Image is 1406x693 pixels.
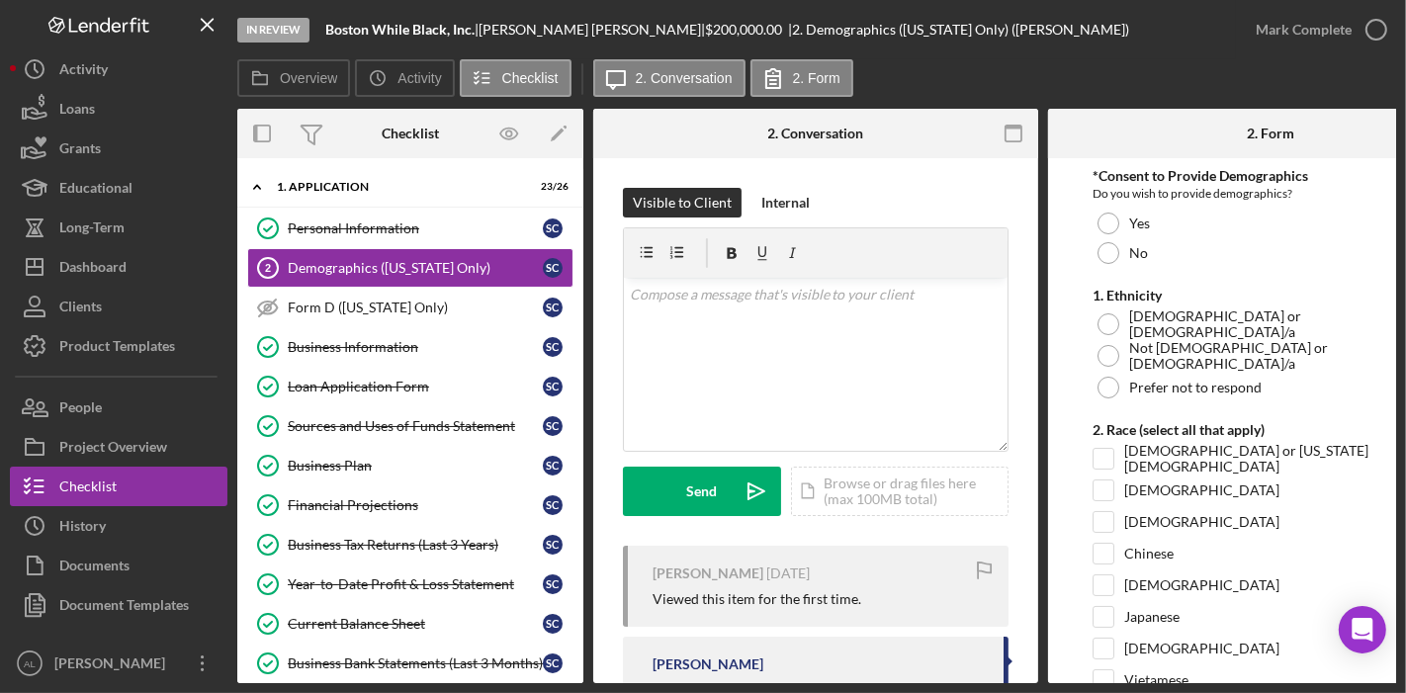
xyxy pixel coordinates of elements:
div: $200,000.00 [705,22,788,38]
button: Loans [10,89,227,129]
label: Yes [1129,216,1150,231]
div: History [59,506,106,551]
button: People [10,388,227,427]
div: People [59,388,102,432]
div: [PERSON_NAME] [653,656,763,672]
label: [DEMOGRAPHIC_DATA] [1124,639,1279,658]
div: Checklist [59,467,117,511]
a: Business PlanSC [247,446,573,485]
a: Form D ([US_STATE] Only)SC [247,288,573,327]
div: Educational [59,168,132,213]
div: 2. Form [1247,126,1294,141]
label: 2. Form [793,70,840,86]
div: Clients [59,287,102,331]
button: Visible to Client [623,188,742,217]
div: Year-to-Date Profit & Loss Statement [288,576,543,592]
label: [DEMOGRAPHIC_DATA] [1124,480,1279,500]
div: S C [543,218,563,238]
div: Personal Information [288,220,543,236]
div: | [325,22,479,38]
div: Grants [59,129,101,173]
a: Loan Application FormSC [247,367,573,406]
div: S C [543,574,563,594]
div: Form D ([US_STATE] Only) [288,300,543,315]
div: Business Bank Statements (Last 3 Months) [288,655,543,671]
button: Overview [237,59,350,97]
a: Financial ProjectionsSC [247,485,573,525]
a: Current Balance SheetSC [247,604,573,644]
div: S C [543,495,563,515]
div: Internal [761,188,810,217]
div: S C [543,337,563,357]
button: 2. Form [750,59,853,97]
div: Current Balance Sheet [288,616,543,632]
div: Demographics ([US_STATE] Only) [288,260,543,276]
div: | 2. Demographics ([US_STATE] Only) ([PERSON_NAME]) [788,22,1129,38]
label: Overview [280,70,337,86]
div: S C [543,258,563,278]
div: Financial Projections [288,497,543,513]
div: Send [687,467,718,516]
div: Business Tax Returns (Last 3 Years) [288,537,543,553]
div: Project Overview [59,427,167,472]
button: Clients [10,287,227,326]
div: Document Templates [59,585,189,630]
button: AL[PERSON_NAME] [10,644,227,683]
div: S C [543,614,563,634]
div: Visible to Client [633,188,732,217]
label: Chinese [1124,544,1174,563]
div: 23 / 26 [533,181,569,193]
label: No [1129,245,1148,261]
div: S C [543,535,563,555]
button: Activity [355,59,454,97]
div: [PERSON_NAME] [653,565,763,581]
button: Educational [10,168,227,208]
button: Product Templates [10,326,227,366]
div: Business Information [288,339,543,355]
button: Project Overview [10,427,227,467]
label: Activity [397,70,441,86]
div: Open Intercom Messenger [1339,606,1386,653]
button: Dashboard [10,247,227,287]
a: Personal InformationSC [247,209,573,248]
div: 1. Application [277,181,519,193]
div: Long-Term [59,208,125,252]
button: Internal [751,188,820,217]
div: S C [543,456,563,476]
a: History [10,506,227,546]
div: Documents [59,546,130,590]
a: Business Tax Returns (Last 3 Years)SC [247,525,573,564]
button: 2. Conversation [593,59,746,97]
button: Grants [10,129,227,168]
a: 2Demographics ([US_STATE] Only)SC [247,248,573,288]
div: In Review [237,18,309,43]
button: Documents [10,546,227,585]
div: Business Plan [288,458,543,474]
label: Vietamese [1124,670,1188,690]
time: 2025-03-31 02:00 [766,565,810,581]
button: Activity [10,49,227,89]
div: S C [543,298,563,317]
text: AL [24,658,36,669]
label: [DEMOGRAPHIC_DATA] [1124,575,1279,595]
label: Japanese [1124,607,1180,627]
a: Checklist [10,467,227,506]
a: Long-Term [10,208,227,247]
div: Mark Complete [1256,10,1352,49]
div: Checklist [382,126,439,141]
label: Prefer not to respond [1129,380,1262,395]
div: Viewed this item for the first time. [653,591,861,607]
button: Checklist [460,59,571,97]
label: 2. Conversation [636,70,733,86]
a: Business Bank Statements (Last 3 Months)SC [247,644,573,683]
a: Sources and Uses of Funds StatementSC [247,406,573,446]
button: Send [623,467,781,516]
div: Product Templates [59,326,175,371]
